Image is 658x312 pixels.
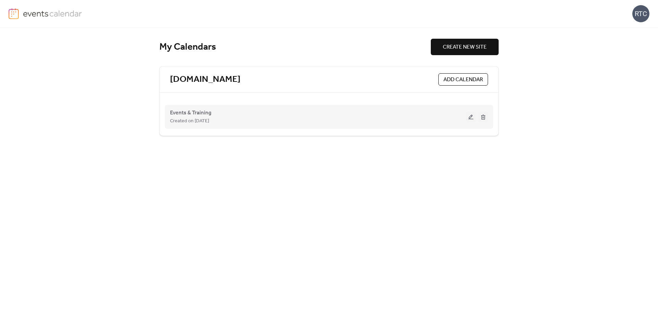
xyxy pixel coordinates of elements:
div: My Calendars [159,41,431,53]
span: CREATE NEW SITE [443,43,487,51]
div: RTC [632,5,649,22]
img: logo [9,8,19,19]
span: ADD CALENDAR [443,76,483,84]
a: [DOMAIN_NAME] [170,74,241,85]
a: Events & Training [170,111,211,115]
button: ADD CALENDAR [438,73,488,86]
span: Created on [DATE] [170,117,209,125]
img: logo-type [23,8,82,18]
span: Events & Training [170,109,211,117]
button: CREATE NEW SITE [431,39,499,55]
